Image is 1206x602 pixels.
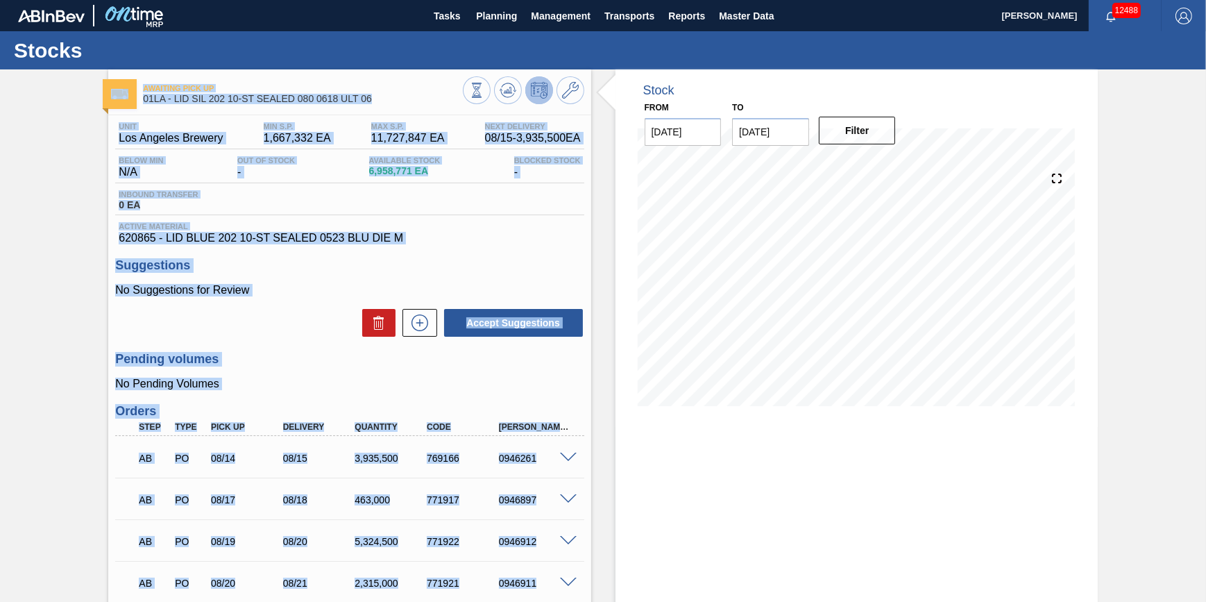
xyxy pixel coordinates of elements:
[423,536,503,547] div: 771922
[437,308,584,338] div: Accept Suggestions
[645,103,669,112] label: From
[119,222,580,231] span: Active Material
[463,76,491,104] button: Stocks Overview
[495,422,575,432] div: [PERSON_NAME]. ID
[143,94,462,104] span: 01LA - LID SIL 202 10-ST SEALED 080 0618 ULT 06
[135,485,172,515] div: Awaiting Pick Up
[485,122,581,131] span: Next Delivery
[476,8,517,24] span: Planning
[280,536,359,547] div: 08/20/2025
[495,536,575,547] div: 0946912
[207,494,287,505] div: 08/17/2025
[819,117,896,144] button: Filter
[1089,6,1133,26] button: Notifications
[355,309,396,337] div: Delete Suggestions
[444,309,583,337] button: Accept Suggestions
[531,8,591,24] span: Management
[280,422,359,432] div: Delivery
[115,352,584,367] h3: Pending volumes
[351,578,431,589] div: 2,315,000
[732,103,743,112] label: to
[494,76,522,104] button: Update Chart
[495,578,575,589] div: 0946911
[234,156,298,178] div: -
[643,83,674,98] div: Stock
[495,453,575,464] div: 0946261
[171,453,208,464] div: Purchase order
[139,536,169,547] p: AB
[423,494,503,505] div: 771917
[171,578,208,589] div: Purchase order
[207,453,287,464] div: 08/14/2025
[119,200,198,210] span: 0 EA
[264,122,331,131] span: MIN S.P.
[604,8,654,24] span: Transports
[432,8,462,24] span: Tasks
[351,453,431,464] div: 3,935,500
[525,76,553,104] button: Deprogram Stock
[423,578,503,589] div: 771921
[171,494,208,505] div: Purchase order
[115,284,584,296] p: No Suggestions for Review
[139,494,169,505] p: AB
[1175,8,1192,24] img: Logout
[207,578,287,589] div: 08/20/2025
[171,536,208,547] div: Purchase order
[139,578,169,589] p: AB
[495,494,575,505] div: 0946897
[369,166,441,176] span: 6,958,771 EA
[511,156,584,178] div: -
[119,122,223,131] span: Unit
[111,89,128,99] img: Ícone
[280,453,359,464] div: 08/15/2025
[351,494,431,505] div: 463,000
[351,422,431,432] div: Quantity
[119,190,198,199] span: Inbound Transfer
[396,309,437,337] div: New suggestion
[119,132,223,144] span: Los Angeles Brewery
[237,156,295,165] span: Out Of Stock
[135,526,172,557] div: Awaiting Pick Up
[135,443,172,474] div: Awaiting Pick Up
[371,122,445,131] span: MAX S.P.
[280,578,359,589] div: 08/21/2025
[207,422,287,432] div: Pick up
[18,10,85,22] img: TNhmsLtSVTkK8tSr43FrP2fwEKptu5GPRR3wAAAABJRU5ErkJggg==
[264,132,331,144] span: 1,667,332 EA
[369,156,441,165] span: Available Stock
[732,118,809,146] input: mm/dd/yyyy
[485,132,581,144] span: 08/15 - 3,935,500 EA
[351,536,431,547] div: 5,324,500
[423,453,503,464] div: 769166
[514,156,581,165] span: Blocked Stock
[115,404,584,419] h3: Orders
[1112,3,1141,18] span: 12488
[645,118,722,146] input: mm/dd/yyyy
[119,156,163,165] span: Below Min
[719,8,774,24] span: Master Data
[14,42,260,58] h1: Stocks
[143,84,462,92] span: Awaiting Pick Up
[135,422,172,432] div: Step
[280,494,359,505] div: 08/18/2025
[115,258,584,273] h3: Suggestions
[171,422,208,432] div: Type
[371,132,445,144] span: 11,727,847 EA
[207,536,287,547] div: 08/19/2025
[135,568,172,599] div: Awaiting Pick Up
[668,8,705,24] span: Reports
[423,422,503,432] div: Code
[119,232,580,244] span: 620865 - LID BLUE 202 10-ST SEALED 0523 BLU DIE M
[115,156,167,178] div: N/A
[139,453,169,464] p: AB
[115,378,584,390] p: No Pending Volumes
[557,76,584,104] button: Go to Master Data / General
